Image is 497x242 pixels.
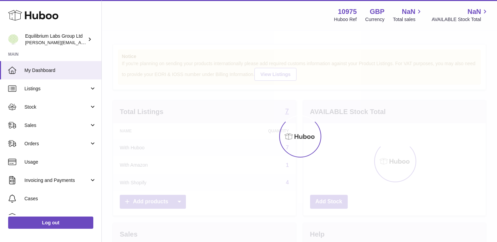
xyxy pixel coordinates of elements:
[334,16,357,23] div: Huboo Ref
[370,7,384,16] strong: GBP
[467,7,481,16] span: NaN
[25,40,136,45] span: [PERSON_NAME][EMAIL_ADDRESS][DOMAIN_NAME]
[338,7,357,16] strong: 10975
[402,7,415,16] span: NaN
[365,16,385,23] div: Currency
[24,177,89,184] span: Invoicing and Payments
[24,122,89,129] span: Sales
[24,104,89,110] span: Stock
[432,16,489,23] span: AVAILABLE Stock Total
[24,86,89,92] span: Listings
[393,16,423,23] span: Total sales
[24,214,96,220] span: Channels
[24,67,96,74] span: My Dashboard
[24,196,96,202] span: Cases
[25,33,86,46] div: Equilibrium Labs Group Ltd
[24,159,96,165] span: Usage
[432,7,489,23] a: NaN AVAILABLE Stock Total
[24,141,89,147] span: Orders
[393,7,423,23] a: NaN Total sales
[8,34,18,44] img: h.woodrow@theliverclinic.com
[8,217,93,229] a: Log out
